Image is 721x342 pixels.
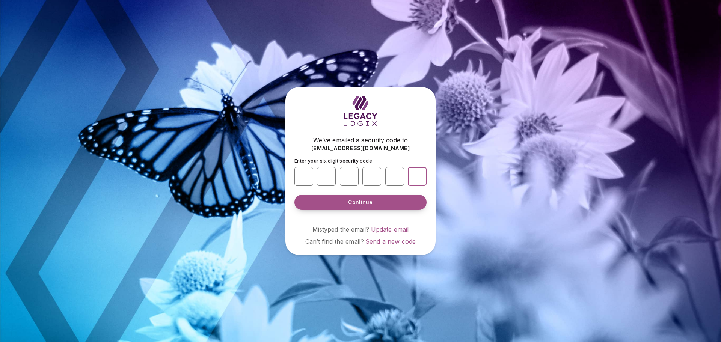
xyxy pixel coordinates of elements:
span: [EMAIL_ADDRESS][DOMAIN_NAME] [311,145,410,152]
span: Continue [348,199,373,206]
button: Continue [294,195,427,210]
span: Can’t find the email? [305,238,364,245]
span: Enter your six digit security code [294,158,372,164]
a: Send a new code [365,238,416,245]
span: Mistyped the email? [312,226,370,233]
span: We’ve emailed a security code to [313,136,408,145]
a: Update email [371,226,409,233]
